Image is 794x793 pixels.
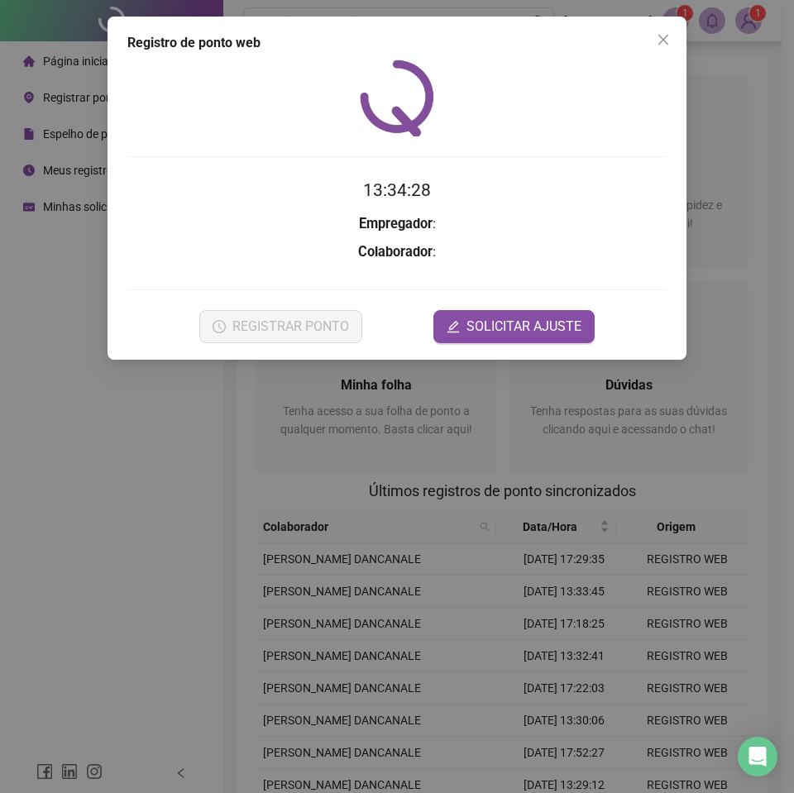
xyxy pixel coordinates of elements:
[127,33,667,53] div: Registro de ponto web
[447,320,460,333] span: edit
[127,213,667,235] h3: :
[359,216,433,232] strong: Empregador
[657,33,670,46] span: close
[127,241,667,263] h3: :
[466,317,581,337] span: SOLICITAR AJUSTE
[738,737,777,776] div: Open Intercom Messenger
[199,310,362,343] button: REGISTRAR PONTO
[363,180,431,200] time: 13:34:28
[360,60,434,136] img: QRPoint
[650,26,677,53] button: Close
[433,310,595,343] button: editSOLICITAR AJUSTE
[358,244,433,260] strong: Colaborador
